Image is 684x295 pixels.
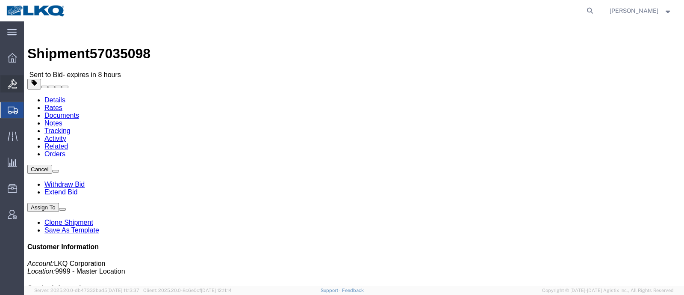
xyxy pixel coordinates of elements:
span: Kenneth Tatum [610,6,658,15]
span: Copyright © [DATE]-[DATE] Agistix Inc., All Rights Reserved [542,287,674,294]
a: Feedback [342,288,364,293]
button: [PERSON_NAME] [609,6,672,16]
span: [DATE] 11:13:37 [107,288,139,293]
img: logo [6,4,66,17]
iframe: FS Legacy Container [24,21,684,286]
span: Server: 2025.20.0-db47332bad5 [34,288,139,293]
span: [DATE] 12:11:14 [201,288,232,293]
span: Client: 2025.20.0-8c6e0cf [143,288,232,293]
a: Support [321,288,342,293]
